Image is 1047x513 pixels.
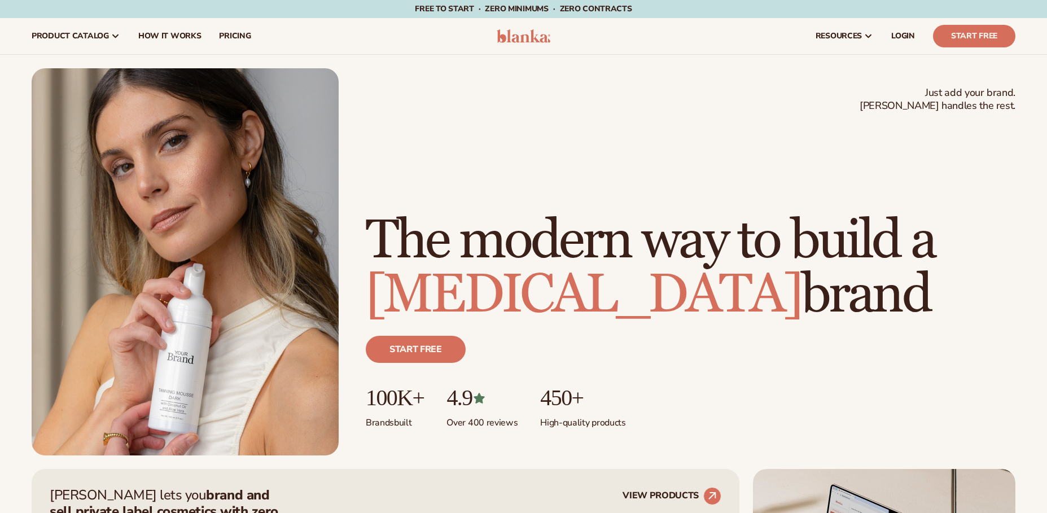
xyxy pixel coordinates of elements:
a: resources [807,18,882,54]
p: Brands built [366,410,424,429]
p: 450+ [540,385,625,410]
p: Over 400 reviews [446,410,518,429]
span: resources [816,32,862,41]
a: pricing [210,18,260,54]
span: pricing [219,32,251,41]
a: LOGIN [882,18,924,54]
p: 100K+ [366,385,424,410]
a: How It Works [129,18,211,54]
p: High-quality products [540,410,625,429]
a: Start free [366,336,466,363]
span: LOGIN [891,32,915,41]
a: Start Free [933,25,1015,47]
img: logo [497,29,550,43]
span: product catalog [32,32,109,41]
a: product catalog [23,18,129,54]
h1: The modern way to build a brand [366,214,1015,322]
span: How It Works [138,32,201,41]
span: Free to start · ZERO minimums · ZERO contracts [415,3,632,14]
p: 4.9 [446,385,518,410]
span: Just add your brand. [PERSON_NAME] handles the rest. [860,86,1015,113]
a: VIEW PRODUCTS [623,487,721,505]
img: Female holding tanning mousse. [32,68,339,455]
span: [MEDICAL_DATA] [366,262,801,328]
